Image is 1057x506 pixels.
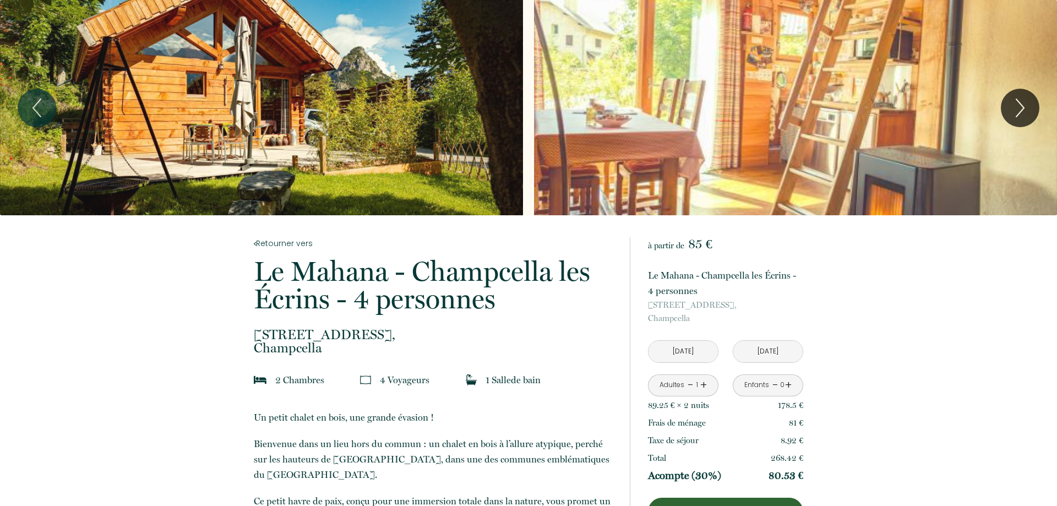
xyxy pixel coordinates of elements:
[275,372,324,388] p: 2 Chambre
[649,341,718,362] input: Arrivée
[688,377,694,394] a: -
[648,298,803,312] span: [STREET_ADDRESS],
[778,399,803,412] p: 178.5 €
[360,374,371,385] img: guests
[772,377,778,394] a: -
[769,469,803,482] p: 80.53 €
[426,374,429,385] span: s
[18,89,56,127] button: Previous
[648,241,684,251] span: à partir de
[486,372,541,388] p: 1 Salle de bain
[781,434,803,447] p: 8.92 €
[320,374,324,385] span: s
[1001,89,1039,127] button: Next
[785,377,792,394] a: +
[648,416,706,429] p: Frais de ménage
[648,298,803,325] p: Champcella
[700,377,707,394] a: +
[789,416,803,429] p: 81 €
[254,258,615,313] p: Le Mahana - Champcella les Écrins - 4 personnes
[254,436,615,482] p: Bienvenue dans un lieu hors du commun : un chalet en bois à l’allure atypique, perché sur les hau...
[771,451,803,465] p: 268.42 €
[254,237,615,249] a: Retourner vers
[648,268,803,298] p: Le Mahana - Champcella les Écrins - 4 personnes
[780,380,785,390] div: 0
[688,236,712,252] span: 85 €
[648,469,721,482] p: Acompte (30%)
[648,451,666,465] p: Total
[380,372,429,388] p: 4 Voyageur
[648,434,699,447] p: Taxe de séjour
[733,341,803,362] input: Départ
[660,380,684,390] div: Adultes
[254,410,615,425] p: Un petit chalet en bois, une grande évasion !
[254,328,615,341] span: [STREET_ADDRESS],
[706,400,709,410] span: s
[694,380,700,390] div: 1
[648,399,709,412] p: 89.25 € × 2 nuit
[744,380,769,390] div: Enfants
[254,328,615,355] p: Champcella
